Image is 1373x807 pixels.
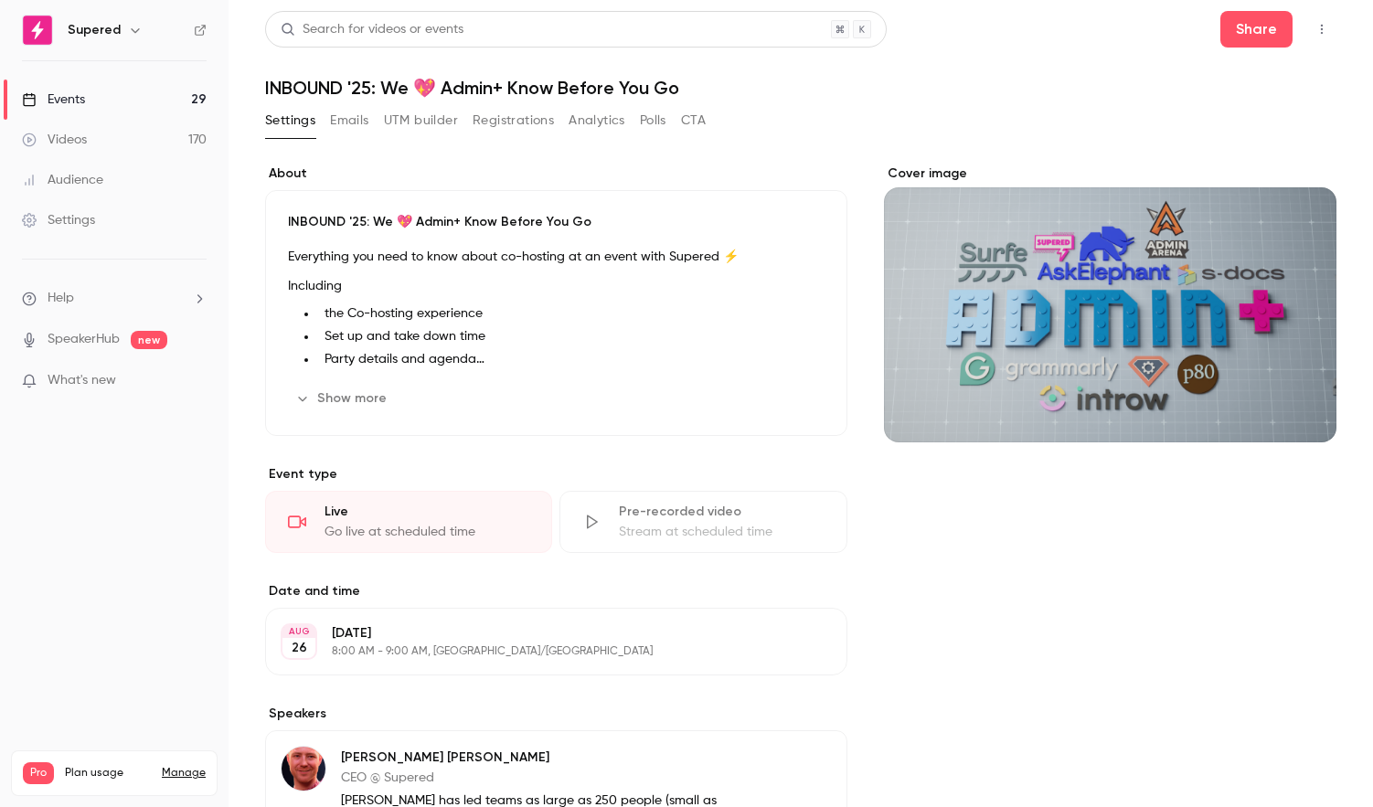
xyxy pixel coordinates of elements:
button: Share [1220,11,1293,48]
iframe: Noticeable Trigger [185,373,207,389]
p: 8:00 AM - 9:00 AM, [GEOGRAPHIC_DATA]/[GEOGRAPHIC_DATA] [332,644,750,659]
label: Speakers [265,705,847,723]
button: Analytics [569,106,625,135]
h1: INBOUND '25: We 💖 Admin+ Know Before You Go [265,77,1336,99]
div: Events [22,90,85,109]
p: INBOUND '25: We 💖 Admin+ Know Before You Go [288,213,825,231]
section: Cover image [884,165,1336,442]
img: Matt Bolian [282,747,325,791]
p: 26 [292,639,307,657]
h6: Supered [68,21,121,39]
li: the Co-hosting experience [317,304,825,324]
div: Search for videos or events [281,20,463,39]
a: Manage [162,766,206,780]
span: new [131,331,167,349]
span: Pro [23,762,54,784]
span: Plan usage [65,766,151,780]
div: AUG [282,625,315,638]
label: About [265,165,847,183]
p: [DATE] [332,624,750,642]
button: Settings [265,106,315,135]
span: Help [48,289,74,308]
div: Audience [22,171,103,189]
p: [PERSON_NAME] [PERSON_NAME] [341,749,729,767]
p: Everything you need to know about co-hosting at an event with Supered ⚡️ [288,246,825,268]
label: Date and time [265,582,847,600]
button: Registrations [473,106,554,135]
div: Go live at scheduled time [325,523,529,541]
p: Including [288,275,825,297]
div: LiveGo live at scheduled time [265,491,552,553]
div: Live [325,503,529,521]
div: Settings [22,211,95,229]
p: CEO @ Supered [341,769,729,787]
img: Supered [23,16,52,45]
button: CTA [681,106,706,135]
div: Pre-recorded videoStream at scheduled time [559,491,846,553]
li: Set up and take down time [317,327,825,346]
span: What's new [48,371,116,390]
button: UTM builder [384,106,458,135]
a: SpeakerHub [48,330,120,349]
p: Event type [265,465,847,483]
button: Show more [288,384,398,413]
li: Party details and agenda [317,350,825,369]
li: help-dropdown-opener [22,289,207,308]
div: Videos [22,131,87,149]
button: Emails [330,106,368,135]
button: Polls [640,106,666,135]
div: Pre-recorded video [619,503,824,521]
div: Stream at scheduled time [619,523,824,541]
label: Cover image [884,165,1336,183]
